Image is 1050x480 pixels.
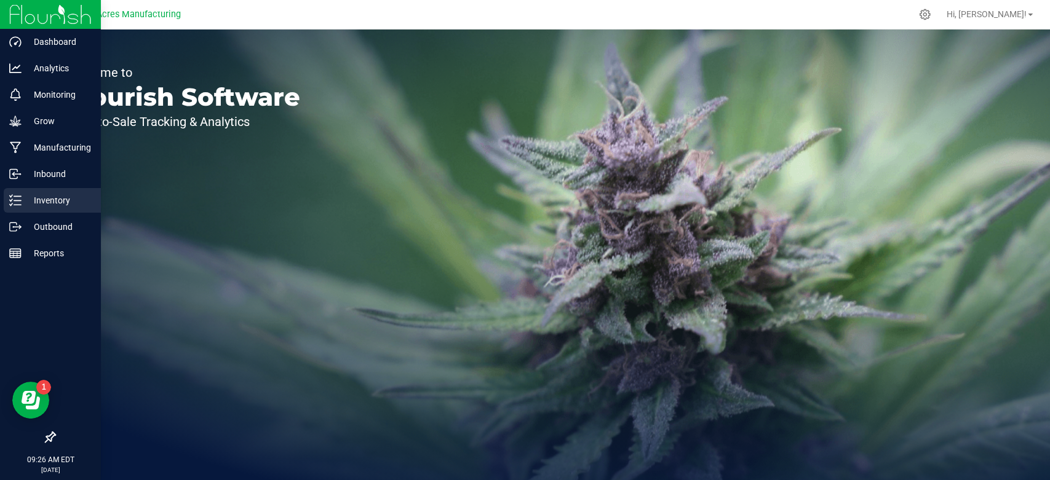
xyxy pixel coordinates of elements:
[9,194,22,207] inline-svg: Inventory
[70,9,181,20] span: Green Acres Manufacturing
[22,114,95,128] p: Grow
[66,85,300,109] p: Flourish Software
[9,89,22,101] inline-svg: Monitoring
[9,221,22,233] inline-svg: Outbound
[22,140,95,155] p: Manufacturing
[22,219,95,234] p: Outbound
[36,380,51,395] iframe: Resource center unread badge
[9,36,22,48] inline-svg: Dashboard
[22,167,95,181] p: Inbound
[6,465,95,474] p: [DATE]
[22,193,95,208] p: Inventory
[9,247,22,259] inline-svg: Reports
[12,382,49,419] iframe: Resource center
[9,168,22,180] inline-svg: Inbound
[6,454,95,465] p: 09:26 AM EDT
[22,61,95,76] p: Analytics
[66,116,300,128] p: Seed-to-Sale Tracking & Analytics
[917,9,933,20] div: Manage settings
[66,66,300,79] p: Welcome to
[22,87,95,102] p: Monitoring
[9,141,22,154] inline-svg: Manufacturing
[22,34,95,49] p: Dashboard
[947,9,1027,19] span: Hi, [PERSON_NAME]!
[9,115,22,127] inline-svg: Grow
[9,62,22,74] inline-svg: Analytics
[22,246,95,261] p: Reports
